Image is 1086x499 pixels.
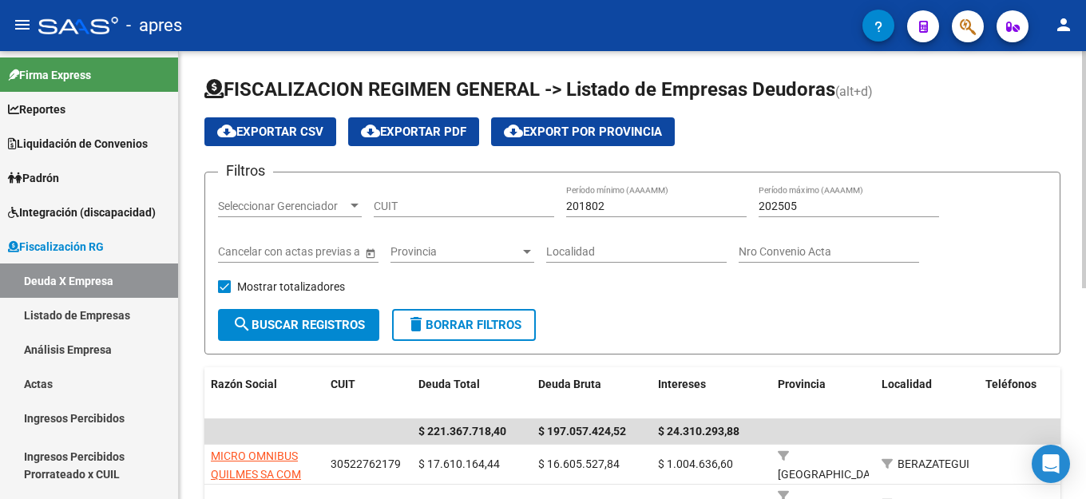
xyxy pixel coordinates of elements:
[348,117,479,146] button: Exportar PDF
[237,277,345,296] span: Mostrar totalizadores
[406,315,426,334] mat-icon: delete
[1054,15,1073,34] mat-icon: person
[8,135,148,152] span: Liquidación de Convenios
[218,200,347,213] span: Seleccionar Gerenciador
[218,160,273,182] h3: Filtros
[211,449,301,499] span: MICRO OMNIBUS QUILMES SA COM IND Y FINANC
[504,121,523,141] mat-icon: cloud_download
[390,245,520,259] span: Provincia
[126,8,182,43] span: - apres
[204,117,336,146] button: Exportar CSV
[875,367,979,420] datatable-header-cell: Localidad
[232,318,365,332] span: Buscar Registros
[882,378,932,390] span: Localidad
[658,457,733,470] span: $ 1.004.636,60
[504,125,662,139] span: Export por Provincia
[985,378,1036,390] span: Teléfonos
[406,318,521,332] span: Borrar Filtros
[778,468,886,481] span: [GEOGRAPHIC_DATA]
[211,378,277,390] span: Razón Social
[324,367,412,420] datatable-header-cell: CUIT
[392,309,536,341] button: Borrar Filtros
[8,169,59,187] span: Padrón
[218,309,379,341] button: Buscar Registros
[8,101,65,118] span: Reportes
[232,315,252,334] mat-icon: search
[1032,445,1070,483] div: Open Intercom Messenger
[652,367,771,420] datatable-header-cell: Intereses
[204,367,324,420] datatable-header-cell: Razón Social
[538,425,626,438] span: $ 197.057.424,52
[418,425,506,438] span: $ 221.367.718,40
[331,457,401,470] span: 30522762179
[778,378,826,390] span: Provincia
[8,204,156,221] span: Integración (discapacidad)
[8,238,104,255] span: Fiscalización RG
[658,425,739,438] span: $ 24.310.293,88
[8,66,91,84] span: Firma Express
[491,117,675,146] button: Export por Provincia
[771,367,875,420] datatable-header-cell: Provincia
[538,457,620,470] span: $ 16.605.527,84
[331,378,355,390] span: CUIT
[538,378,601,390] span: Deuda Bruta
[412,367,532,420] datatable-header-cell: Deuda Total
[835,84,873,99] span: (alt+d)
[217,121,236,141] mat-icon: cloud_download
[418,457,500,470] span: $ 17.610.164,44
[217,125,323,139] span: Exportar CSV
[362,244,379,261] button: Open calendar
[418,378,480,390] span: Deuda Total
[898,457,969,470] span: BERAZATEGUI
[532,367,652,420] datatable-header-cell: Deuda Bruta
[361,121,380,141] mat-icon: cloud_download
[204,78,835,101] span: FISCALIZACION REGIMEN GENERAL -> Listado de Empresas Deudoras
[658,378,706,390] span: Intereses
[361,125,466,139] span: Exportar PDF
[13,15,32,34] mat-icon: menu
